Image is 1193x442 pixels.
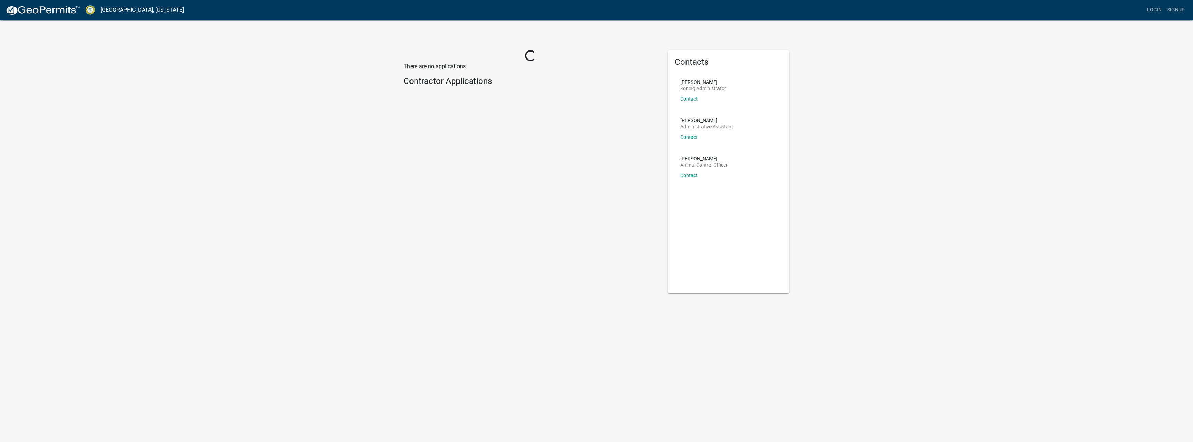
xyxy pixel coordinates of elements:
[680,96,698,102] a: Contact
[404,62,657,71] p: There are no applications
[100,4,184,16] a: [GEOGRAPHIC_DATA], [US_STATE]
[680,118,733,123] p: [PERSON_NAME]
[404,76,657,86] h4: Contractor Applications
[680,156,728,161] p: [PERSON_NAME]
[680,173,698,178] a: Contact
[1144,3,1164,17] a: Login
[680,163,728,167] p: Animal Control Officer
[680,134,698,140] a: Contact
[404,76,657,89] wm-workflow-list-section: Contractor Applications
[675,57,782,67] h5: Contacts
[680,80,726,85] p: [PERSON_NAME]
[680,86,726,91] p: Zoning Administrator
[1164,3,1187,17] a: Signup
[680,124,733,129] p: Administrative Assistant
[86,5,95,15] img: Crawford County, Georgia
